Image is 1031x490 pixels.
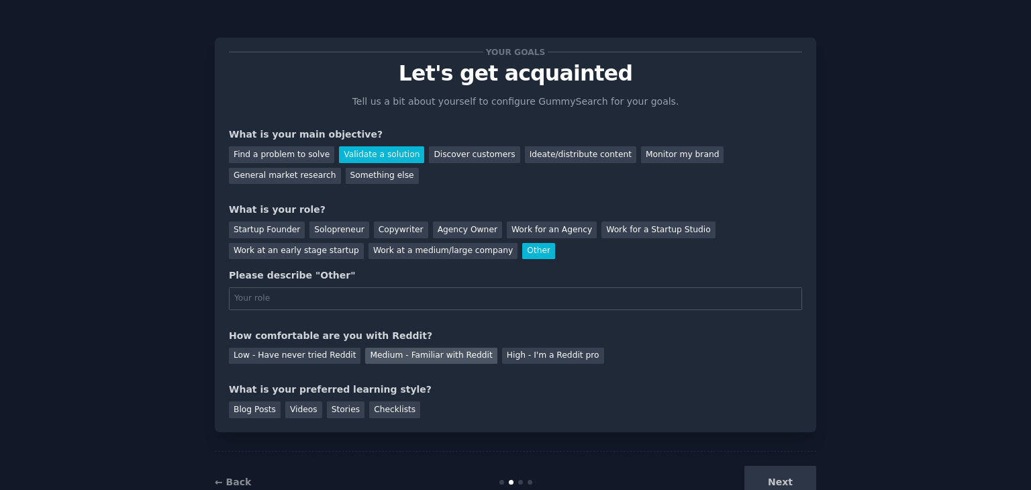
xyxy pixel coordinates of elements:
div: Solopreneur [309,222,369,238]
div: How comfortable are you with Reddit? [229,329,802,343]
div: Copywriter [374,222,428,238]
a: ← Back [215,477,251,487]
div: Videos [285,401,322,418]
div: Low - Have never tried Reddit [229,348,360,364]
div: Medium - Familiar with Reddit [365,348,497,364]
div: Something else [346,168,419,185]
div: Work for a Startup Studio [601,222,715,238]
div: Validate a solution [339,146,424,163]
div: Agency Owner [433,222,502,238]
div: What is your role? [229,203,802,217]
div: Checklists [369,401,420,418]
div: Ideate/distribute content [525,146,636,163]
div: Monitor my brand [641,146,724,163]
div: Other [522,243,555,260]
div: General market research [229,168,341,185]
div: Please describe "Other" [229,268,802,283]
div: High - I'm a Reddit pro [502,348,604,364]
div: What is your preferred learning style? [229,383,802,397]
div: What is your main objective? [229,128,802,142]
div: Find a problem to solve [229,146,334,163]
span: Your goals [483,45,548,59]
p: Tell us a bit about yourself to configure GummySearch for your goals. [346,95,685,109]
div: Work at an early stage startup [229,243,364,260]
div: Stories [327,401,364,418]
div: Startup Founder [229,222,305,238]
div: Discover customers [429,146,520,163]
input: Your role [229,287,802,310]
p: Let's get acquainted [229,62,802,85]
div: Blog Posts [229,401,281,418]
div: Work for an Agency [507,222,597,238]
div: Work at a medium/large company [369,243,518,260]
